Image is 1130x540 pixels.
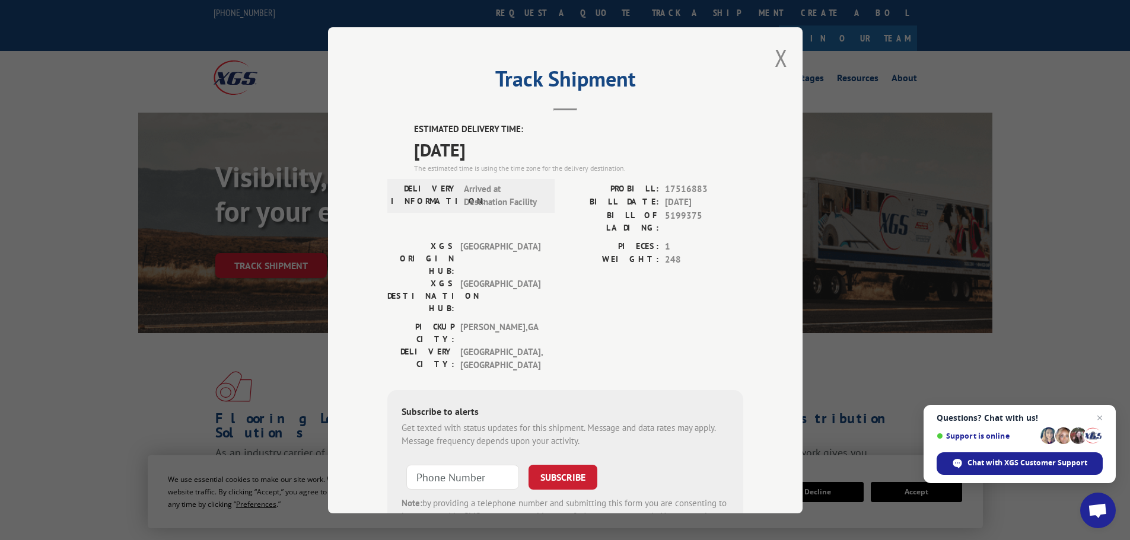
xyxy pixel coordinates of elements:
label: PICKUP CITY: [387,320,454,345]
span: 1 [665,239,743,253]
label: BILL DATE: [565,196,659,209]
span: Close chat [1093,411,1107,425]
h2: Track Shipment [387,71,743,93]
div: Chat with XGS Customer Support [937,452,1103,475]
label: PROBILL: [565,182,659,196]
span: [DATE] [665,196,743,209]
label: ESTIMATED DELIVERY TIME: [414,123,743,136]
label: PIECES: [565,239,659,253]
span: [PERSON_NAME] , GA [460,320,540,345]
label: BILL OF LADING: [565,209,659,234]
label: XGS DESTINATION HUB: [387,277,454,314]
input: Phone Number [406,464,519,489]
button: Close modal [775,42,788,74]
div: The estimated time is using the time zone for the delivery destination. [414,162,743,173]
span: [GEOGRAPHIC_DATA] [460,277,540,314]
span: Questions? Chat with us! [937,413,1103,423]
span: Support is online [937,432,1036,440]
span: [DATE] [414,136,743,162]
label: XGS ORIGIN HUB: [387,239,454,277]
div: by providing a telephone number and submitting this form you are consenting to be contacted by SM... [402,496,729,536]
span: Arrived at Destination Facility [464,182,544,209]
label: DELIVERY CITY: [387,345,454,372]
span: [GEOGRAPHIC_DATA] , [GEOGRAPHIC_DATA] [460,345,540,372]
span: 5199375 [665,209,743,234]
span: 17516883 [665,182,743,196]
span: [GEOGRAPHIC_DATA] [460,239,540,277]
button: SUBSCRIBE [529,464,597,489]
label: WEIGHT: [565,253,659,267]
div: Subscribe to alerts [402,404,729,421]
span: 248 [665,253,743,267]
span: Chat with XGS Customer Support [967,458,1087,468]
strong: Note: [402,497,422,508]
label: DELIVERY INFORMATION: [391,182,458,209]
div: Get texted with status updates for this shipment. Message and data rates may apply. Message frequ... [402,421,729,448]
div: Open chat [1080,493,1116,528]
